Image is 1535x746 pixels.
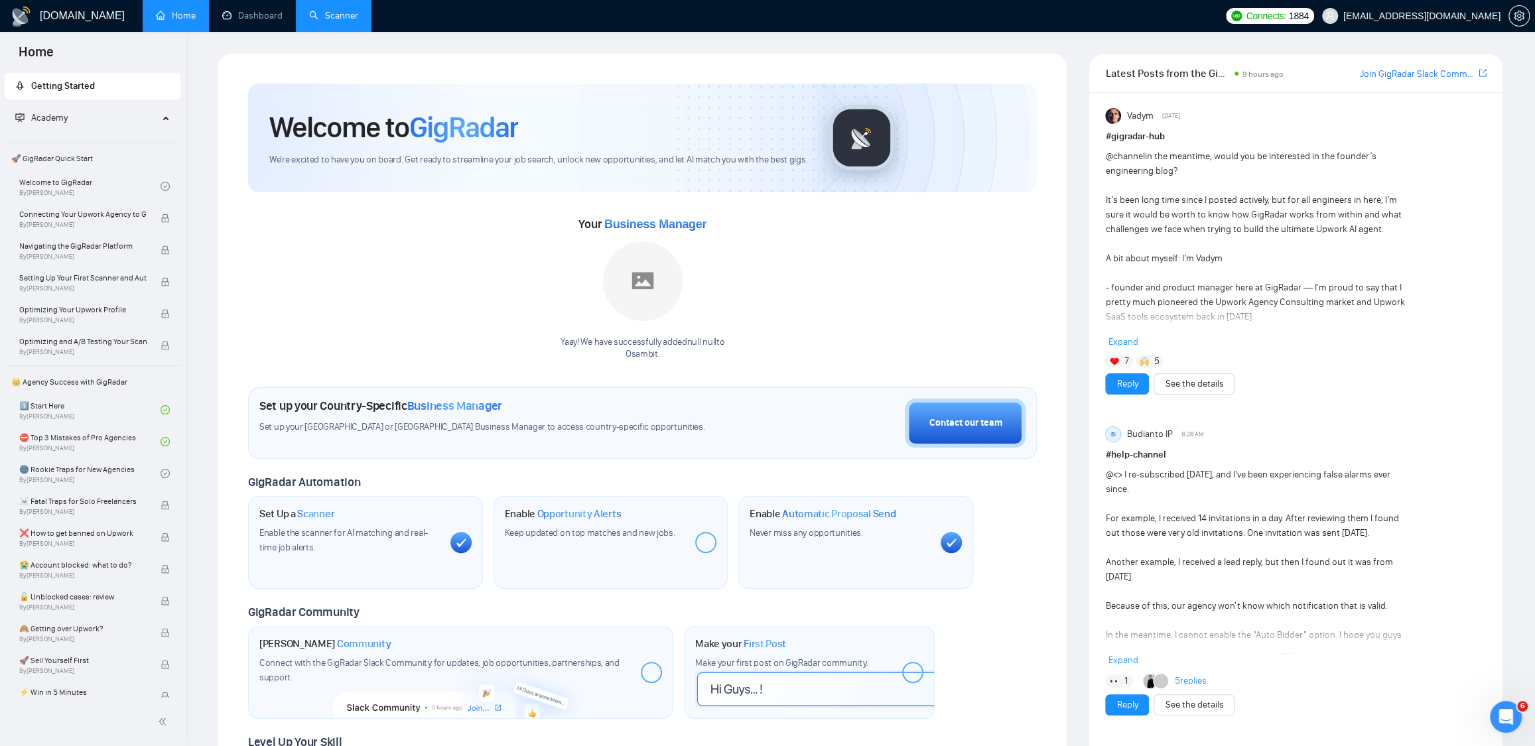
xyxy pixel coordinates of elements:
[1508,5,1530,27] button: setting
[19,635,147,643] span: By [PERSON_NAME]
[259,637,391,651] h1: [PERSON_NAME]
[1479,67,1487,80] a: export
[8,42,64,70] span: Home
[161,277,170,286] span: lock
[1509,11,1529,21] span: setting
[161,309,170,318] span: lock
[161,596,170,605] span: lock
[161,182,170,191] span: check-circle
[156,10,196,21] a: homeHome
[161,564,170,574] span: lock
[929,416,1002,430] div: Contact our team
[1116,377,1138,391] a: Reply
[19,495,147,508] span: ☠️ Fatal Traps for Solo Freelancers
[1479,68,1487,78] span: export
[19,603,147,611] span: By [PERSON_NAME]
[505,527,675,538] span: Keep updated on top matches and new jobs.
[1242,70,1284,79] span: 9 hours ago
[1127,427,1173,442] span: Budianto IP
[750,507,896,521] h1: Enable
[161,628,170,637] span: lock
[19,654,147,667] span: 🚀 Sell Yourself First
[1140,357,1149,366] img: 🙌
[561,348,724,361] p: Osambit .
[1110,357,1119,366] img: ❤️
[161,660,170,669] span: lock
[19,527,147,540] span: ❌ How to get banned on Upwork
[695,637,786,651] h1: Make your
[19,271,147,284] span: Setting Up Your First Scanner and Auto-Bidder
[259,421,719,434] span: Set up your [GEOGRAPHIC_DATA] or [GEOGRAPHIC_DATA] Business Manager to access country-specific op...
[1508,11,1530,21] a: setting
[309,10,358,21] a: searchScanner
[5,73,180,99] li: Getting Started
[19,284,147,292] span: By [PERSON_NAME]
[604,218,706,231] span: Business Manager
[1154,373,1235,395] button: See the details
[19,395,161,424] a: 1️⃣ Start HereBy[PERSON_NAME]
[829,105,895,171] img: gigradar-logo.png
[222,10,283,21] a: dashboardDashboard
[905,399,1026,448] button: Contact our team
[409,109,518,145] span: GigRadar
[158,715,171,728] span: double-left
[603,241,683,321] img: placeholder.png
[1162,110,1180,122] span: [DATE]
[695,657,868,668] span: Make your first post on GigRadar community.
[1105,149,1410,456] div: in the meantime, would you be interested in the founder’s engineering blog? It’s been long time s...
[1154,355,1160,368] span: 5
[407,399,502,413] span: Business Manager
[19,348,147,356] span: By [PERSON_NAME]
[1124,674,1128,688] span: 1
[161,532,170,542] span: lock
[1246,9,1286,23] span: Connects:
[1105,129,1487,144] h1: # gigradar-hub
[19,221,147,229] span: By [PERSON_NAME]
[1105,108,1121,124] img: Vadym
[1175,674,1207,688] a: 5replies
[505,507,622,521] h1: Enable
[1105,448,1487,462] h1: # help-channel
[161,405,170,414] span: check-circle
[15,112,68,123] span: Academy
[1105,694,1149,715] button: Reply
[259,657,620,683] span: Connect with the GigRadar Slack Community for updates, job opportunities, partnerships, and support.
[334,657,588,718] img: slackcommunity-bg.png
[1105,65,1231,82] span: Latest Posts from the GigRadar Community
[19,303,147,316] span: Optimizing Your Upwork Profile
[161,437,170,446] span: check-circle
[578,217,706,231] span: Your
[1181,428,1204,440] span: 8:26 AM
[161,469,170,478] span: check-circle
[31,80,95,92] span: Getting Started
[1127,109,1154,123] span: Vadym
[19,239,147,253] span: Navigating the GigRadar Platform
[19,459,161,488] a: 🌚 Rookie Traps for New AgenciesBy[PERSON_NAME]
[1517,701,1528,712] span: 6
[1165,698,1223,712] a: See the details
[19,590,147,603] span: 🔓 Unblocked cases: review
[19,172,161,201] a: Welcome to GigRadarBy[PERSON_NAME]
[259,399,502,413] h1: Set up your Country-Specific
[1124,355,1129,368] span: 7
[161,341,170,350] span: lock
[19,253,147,261] span: By [PERSON_NAME]
[31,112,68,123] span: Academy
[337,637,391,651] span: Community
[19,558,147,572] span: 😭 Account blocked: what to do?
[161,214,170,223] span: lock
[161,245,170,255] span: lock
[161,692,170,701] span: lock
[1105,151,1144,162] span: @channel
[19,208,147,221] span: Connecting Your Upwork Agency to GigRadar
[744,637,786,651] span: First Post
[1231,11,1242,21] img: upwork-logo.png
[259,507,334,521] h1: Set Up a
[1359,67,1476,82] a: Join GigRadar Slack Community
[248,605,360,619] span: GigRadar Community
[1105,373,1149,395] button: Reply
[1165,377,1223,391] a: See the details
[1116,698,1138,712] a: Reply
[269,154,807,166] span: We're excited to have you on board. Get ready to streamline your job search, unlock new opportuni...
[19,427,161,456] a: ⛔ Top 3 Mistakes of Pro AgenciesBy[PERSON_NAME]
